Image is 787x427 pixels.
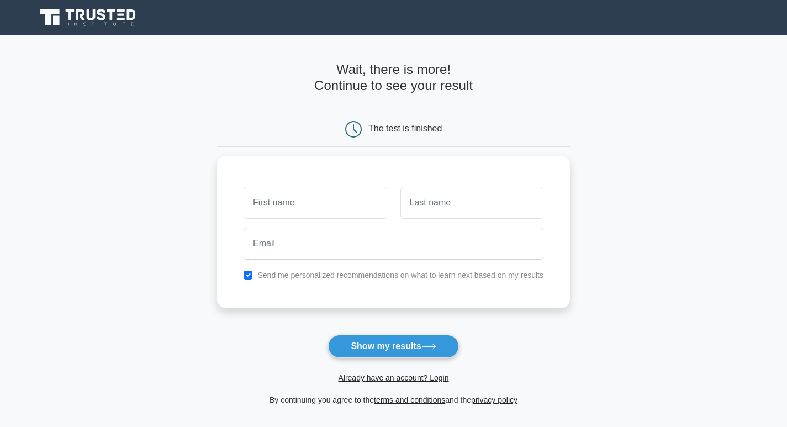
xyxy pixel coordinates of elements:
[210,393,577,407] div: By continuing you agree to the and the
[217,62,570,94] h4: Wait, there is more! Continue to see your result
[244,187,387,219] input: First name
[400,187,543,219] input: Last name
[374,396,445,404] a: terms and conditions
[338,373,448,382] a: Already have an account? Login
[471,396,517,404] a: privacy policy
[244,228,543,260] input: Email
[257,271,543,280] label: Send me personalized recommendations on what to learn next based on my results
[328,335,458,358] button: Show my results
[368,124,442,133] div: The test is finished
